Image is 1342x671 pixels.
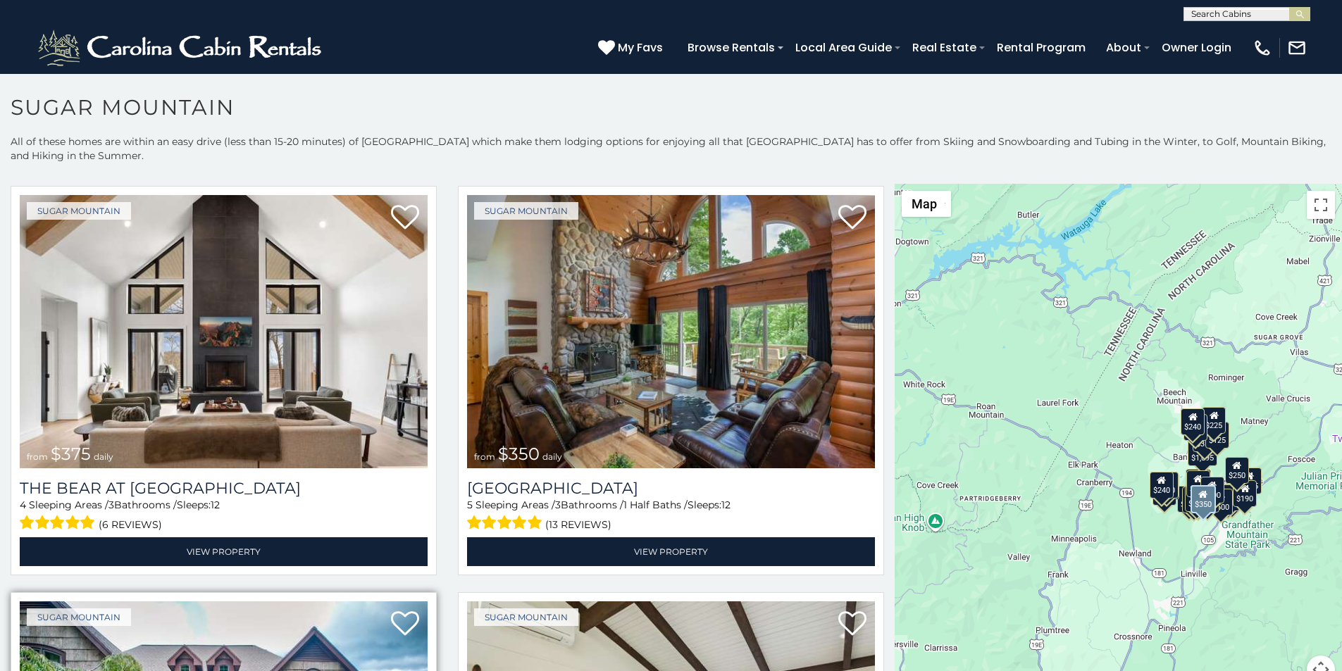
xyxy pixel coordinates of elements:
[211,498,220,511] span: 12
[94,451,113,462] span: daily
[391,203,419,233] a: Add to favorites
[1307,191,1335,219] button: Toggle fullscreen view
[623,498,688,511] span: 1 Half Baths /
[1287,38,1307,58] img: mail-regular-white.png
[721,498,731,511] span: 12
[1186,469,1210,496] div: $190
[788,35,899,60] a: Local Area Guide
[20,498,26,511] span: 4
[1188,439,1217,466] div: $1,095
[20,537,428,566] a: View Property
[391,610,419,639] a: Add to favorites
[20,195,428,468] img: The Bear At Sugar Mountain
[902,191,951,217] button: Change map style
[1191,485,1216,513] div: $350
[1205,422,1229,449] div: $125
[474,451,495,462] span: from
[990,35,1093,60] a: Rental Program
[1183,487,1207,513] div: $155
[905,35,983,60] a: Real Estate
[838,610,866,639] a: Add to favorites
[467,479,875,498] h3: Grouse Moor Lodge
[20,195,428,468] a: The Bear At Sugar Mountain from $375 daily
[1225,457,1249,484] div: $250
[467,537,875,566] a: View Property
[1185,485,1209,512] div: $175
[35,27,328,69] img: White-1-2.png
[99,515,162,534] span: (6 reviews)
[467,195,875,468] a: Grouse Moor Lodge from $350 daily
[467,498,473,511] span: 5
[1216,484,1240,511] div: $195
[467,498,875,534] div: Sleeping Areas / Bathrooms / Sleeps:
[467,479,875,498] a: [GEOGRAPHIC_DATA]
[51,444,91,464] span: $375
[681,35,782,60] a: Browse Rentals
[1238,468,1262,494] div: $155
[474,608,578,626] a: Sugar Mountain
[1234,480,1257,507] div: $190
[1150,472,1174,498] div: $240
[1181,408,1205,435] div: $240
[618,39,663,56] span: My Favs
[1253,38,1272,58] img: phone-regular-white.png
[498,444,540,464] span: $350
[27,202,131,220] a: Sugar Mountain
[838,203,866,233] a: Add to favorites
[912,196,937,211] span: Map
[1203,407,1226,434] div: $225
[542,451,562,462] span: daily
[1155,35,1238,60] a: Owner Login
[555,498,561,511] span: 3
[27,608,131,626] a: Sugar Mountain
[1186,470,1210,497] div: $300
[545,515,611,534] span: (13 reviews)
[1200,477,1224,503] div: $200
[27,451,48,462] span: from
[598,39,666,57] a: My Favs
[1099,35,1148,60] a: About
[20,479,428,498] h3: The Bear At Sugar Mountain
[474,202,578,220] a: Sugar Mountain
[20,479,428,498] a: The Bear At [GEOGRAPHIC_DATA]
[467,195,875,468] img: Grouse Moor Lodge
[108,498,114,511] span: 3
[20,498,428,534] div: Sleeping Areas / Bathrooms / Sleeps:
